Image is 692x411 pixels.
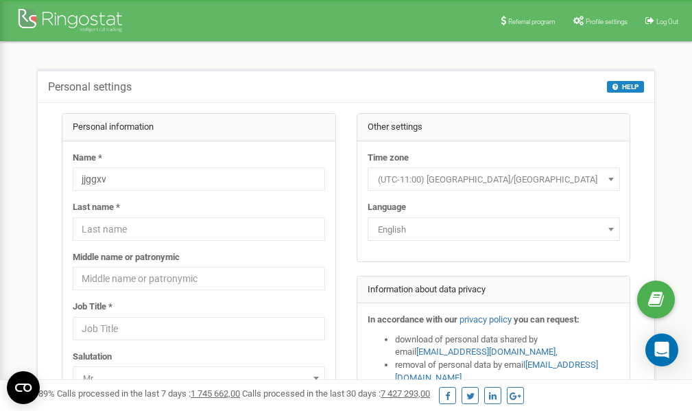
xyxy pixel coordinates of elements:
[73,218,325,241] input: Last name
[416,347,556,357] a: [EMAIL_ADDRESS][DOMAIN_NAME]
[242,388,430,399] span: Calls processed in the last 30 days :
[395,359,620,384] li: removal of personal data by email ,
[607,81,644,93] button: HELP
[368,218,620,241] span: English
[73,201,120,214] label: Last name *
[73,267,325,290] input: Middle name or patronymic
[368,152,409,165] label: Time zone
[73,251,180,264] label: Middle name or patronymic
[368,314,457,325] strong: In accordance with our
[357,277,630,304] div: Information about data privacy
[372,170,615,189] span: (UTC-11:00) Pacific/Midway
[77,369,320,388] span: Mr.
[73,351,112,364] label: Salutation
[368,201,406,214] label: Language
[381,388,430,399] u: 7 427 293,00
[62,114,335,141] div: Personal information
[514,314,580,325] strong: you can request:
[48,81,132,93] h5: Personal settings
[191,388,240,399] u: 1 745 662,00
[368,167,620,191] span: (UTC-11:00) Pacific/Midway
[508,18,556,25] span: Referral program
[656,18,678,25] span: Log Out
[57,388,240,399] span: Calls processed in the last 7 days :
[73,167,325,191] input: Name
[73,152,102,165] label: Name *
[73,366,325,390] span: Mr.
[73,317,325,340] input: Job Title
[645,333,678,366] div: Open Intercom Messenger
[7,371,40,404] button: Open CMP widget
[586,18,628,25] span: Profile settings
[357,114,630,141] div: Other settings
[395,333,620,359] li: download of personal data shared by email ,
[372,220,615,239] span: English
[460,314,512,325] a: privacy policy
[73,301,112,314] label: Job Title *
